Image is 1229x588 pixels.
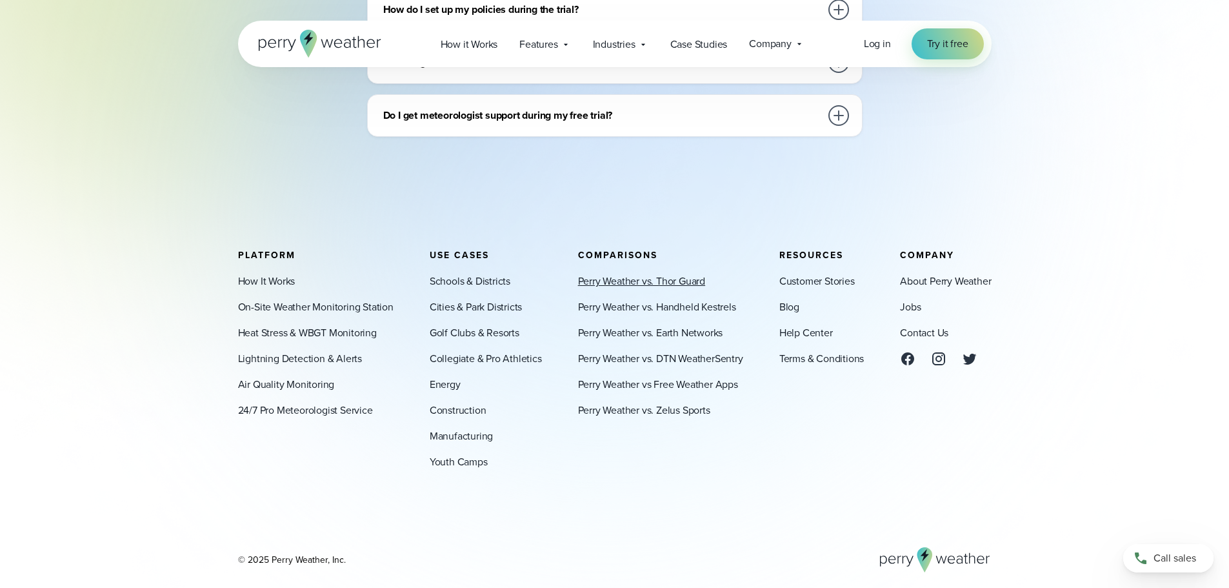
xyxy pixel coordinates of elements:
[670,37,728,52] span: Case Studies
[578,248,657,262] span: Comparisons
[430,377,461,392] a: Energy
[779,274,855,289] a: Customer Stories
[900,274,991,289] a: About Perry Weather
[779,248,843,262] span: Resources
[430,403,486,418] a: Construction
[238,325,377,341] a: Heat Stress & WBGT Monitoring
[779,351,864,367] a: Terms & Conditions
[383,2,821,17] h3: How do I set up my policies during the trial?
[864,36,891,52] a: Log in
[1123,544,1214,573] a: Call sales
[441,37,498,52] span: How it Works
[430,31,509,57] a: How it Works
[1154,551,1196,566] span: Call sales
[430,351,542,367] a: Collegiate & Pro Athletics
[900,325,948,341] a: Contact Us
[927,36,968,52] span: Try it free
[238,403,373,418] a: 24/7 Pro Meteorologist Service
[593,37,635,52] span: Industries
[779,325,833,341] a: Help Center
[238,351,362,367] a: Lightning Detection & Alerts
[578,377,738,392] a: Perry Weather vs Free Weather Apps
[864,36,891,51] span: Log in
[578,299,736,315] a: Perry Weather vs. Handheld Kestrels
[578,325,723,341] a: Perry Weather vs. Earth Networks
[779,299,799,315] a: Blog
[900,248,954,262] span: Company
[659,31,739,57] a: Case Studies
[430,454,488,470] a: Youth Camps
[238,554,346,567] div: © 2025 Perry Weather, Inc.
[238,299,394,315] a: On-Site Weather Monitoring Station
[238,248,295,262] span: Platform
[430,325,519,341] a: Golf Clubs & Resorts
[578,351,743,367] a: Perry Weather vs. DTN WeatherSentry
[519,37,557,52] span: Features
[430,248,489,262] span: Use Cases
[430,429,493,444] a: Manufacturing
[578,274,705,289] a: Perry Weather vs. Thor Guard
[900,299,921,315] a: Jobs
[430,299,522,315] a: Cities & Park Districts
[578,403,710,418] a: Perry Weather vs. Zelus Sports
[912,28,984,59] a: Try it free
[238,274,295,289] a: How It Works
[383,108,821,123] h3: Do I get meteorologist support during my free trial?
[430,274,510,289] a: Schools & Districts
[238,377,335,392] a: Air Quality Monitoring
[749,36,792,52] span: Company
